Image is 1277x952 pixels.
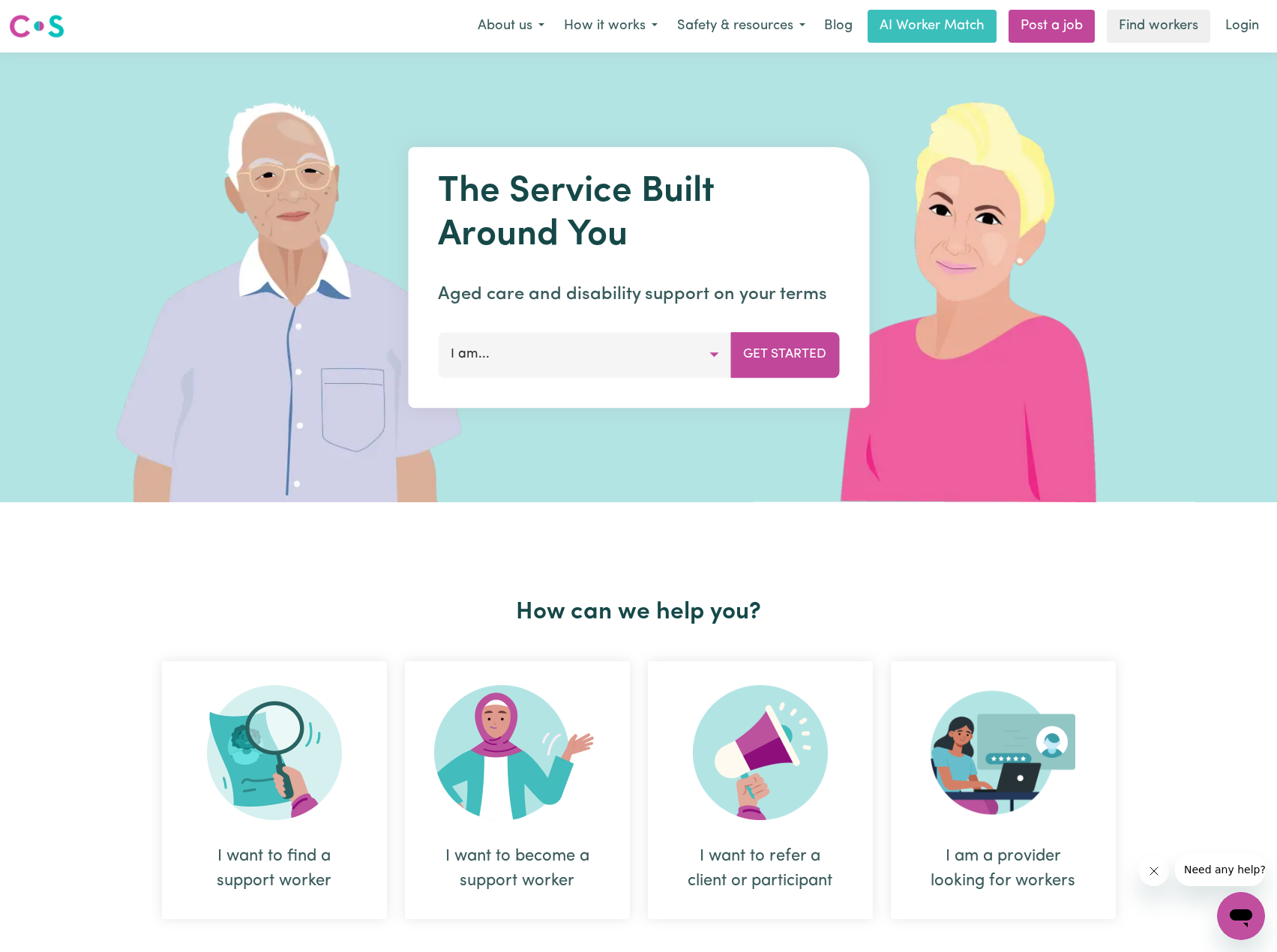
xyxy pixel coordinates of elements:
p: Aged care and disability support on your terms [438,281,839,308]
button: About us [468,10,554,42]
div: I want to become a support worker [405,661,630,919]
div: I want to find a support worker [198,844,351,894]
img: Refer [693,685,828,820]
button: Get Started [730,332,839,377]
a: Find workers [1107,10,1210,43]
iframe: Message from company [1175,853,1265,886]
img: Search [207,685,342,820]
a: AI Worker Match [868,10,997,43]
span: Need any help? [9,10,91,22]
h2: How can we help you? [153,598,1125,627]
button: Safety & resources [667,10,815,42]
img: Provider [931,685,1076,820]
a: Blog [815,10,862,43]
div: I want to refer a client or participant [684,844,837,894]
div: I want to refer a client or participant [648,661,873,919]
a: Post a job [1009,10,1095,43]
img: Careseekers logo [9,13,64,40]
div: I want to become a support worker [441,844,594,894]
div: I want to find a support worker [162,661,387,919]
iframe: Close message [1139,856,1169,886]
button: I am... [438,332,731,377]
h1: The Service Built Around You [438,171,839,257]
a: Login [1216,10,1268,43]
div: I am a provider looking for workers [891,661,1116,919]
button: How it works [554,10,667,42]
a: Careseekers logo [9,9,64,43]
img: Become Worker [434,685,601,820]
div: I am a provider looking for workers [927,844,1080,894]
iframe: Button to launch messaging window [1217,892,1265,940]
